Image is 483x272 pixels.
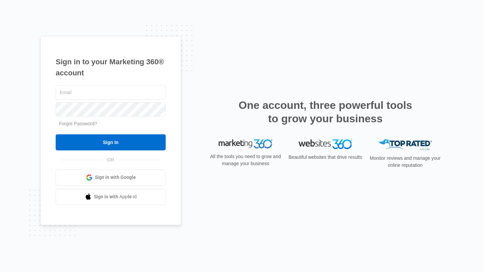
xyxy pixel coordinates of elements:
[56,134,166,150] input: Sign In
[56,85,166,99] input: Email
[299,139,352,149] img: Websites 360
[368,155,443,169] p: Monitor reviews and manage your online reputation
[103,156,119,163] span: OR
[56,189,166,205] a: Sign in with Apple Id
[288,154,363,161] p: Beautiful websites that drive results
[59,121,97,126] a: Forgot Password?
[236,98,414,125] h2: One account, three powerful tools to grow your business
[56,56,166,78] h1: Sign in to your Marketing 360® account
[378,139,432,150] img: Top Rated Local
[95,174,136,181] span: Sign in with Google
[208,153,283,167] p: All the tools you need to grow and manage your business
[56,169,166,186] a: Sign in with Google
[94,193,137,200] span: Sign in with Apple Id
[219,139,272,149] img: Marketing 360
